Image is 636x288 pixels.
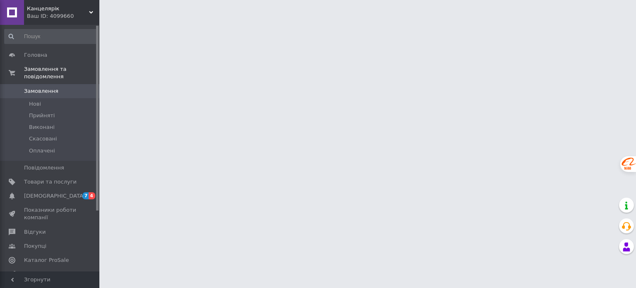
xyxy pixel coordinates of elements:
[29,123,55,131] span: Виконані
[89,192,95,199] span: 4
[24,51,47,59] span: Головна
[29,147,55,155] span: Оплачені
[27,12,99,20] div: Ваш ID: 4099660
[29,100,41,108] span: Нові
[24,178,77,186] span: Товари та послуги
[29,112,55,119] span: Прийняті
[24,242,46,250] span: Покупці
[29,135,57,143] span: Скасовані
[24,164,64,172] span: Повідомлення
[4,29,98,44] input: Пошук
[24,206,77,221] span: Показники роботи компанії
[24,192,85,200] span: [DEMOGRAPHIC_DATA]
[24,65,99,80] span: Замовлення та повідомлення
[24,87,58,95] span: Замовлення
[27,5,89,12] span: Канцелярік
[24,228,46,236] span: Відгуки
[82,192,89,199] span: 7
[24,271,53,278] span: Аналітика
[24,257,69,264] span: Каталог ProSale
